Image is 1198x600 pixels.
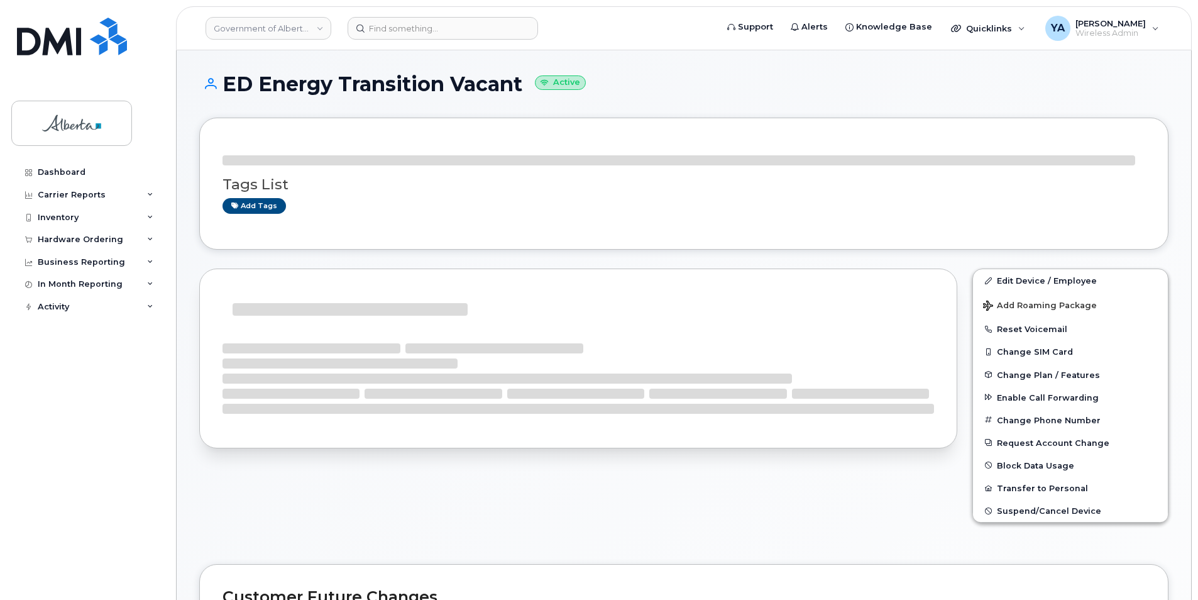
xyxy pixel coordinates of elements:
a: Edit Device / Employee [973,269,1168,292]
span: Enable Call Forwarding [997,392,1099,402]
h3: Tags List [223,177,1145,192]
h1: ED Energy Transition Vacant [199,73,1168,95]
button: Suspend/Cancel Device [973,499,1168,522]
span: Add Roaming Package [983,301,1097,313]
button: Transfer to Personal [973,477,1168,499]
button: Change Plan / Features [973,364,1168,386]
span: Change Plan / Features [997,370,1100,379]
button: Change Phone Number [973,409,1168,431]
button: Reset Voicemail [973,318,1168,340]
small: Active [535,75,586,90]
a: Add tags [223,198,286,214]
button: Add Roaming Package [973,292,1168,318]
button: Change SIM Card [973,340,1168,363]
button: Request Account Change [973,431,1168,454]
button: Enable Call Forwarding [973,386,1168,409]
span: Suspend/Cancel Device [997,506,1101,516]
button: Block Data Usage [973,454,1168,477]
